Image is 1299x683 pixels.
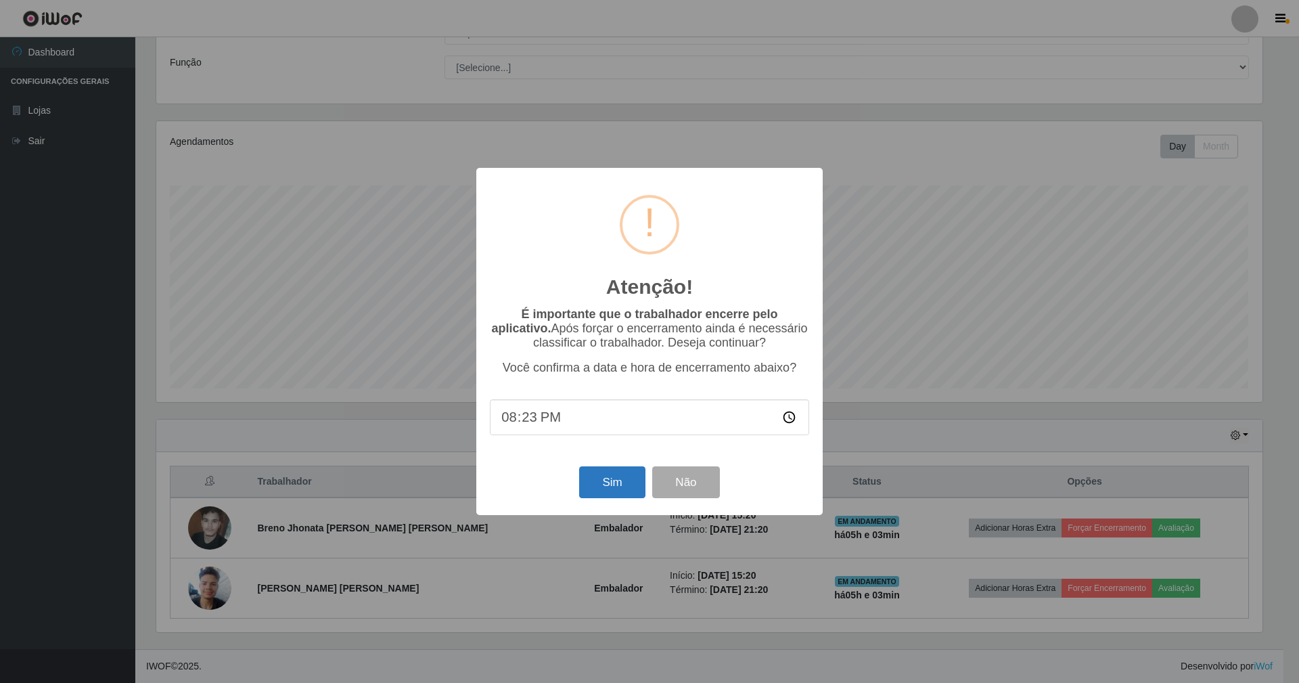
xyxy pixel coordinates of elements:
button: Sim [579,466,645,498]
p: Após forçar o encerramento ainda é necessário classificar o trabalhador. Deseja continuar? [490,307,809,350]
button: Não [652,466,719,498]
h2: Atenção! [606,275,693,299]
p: Você confirma a data e hora de encerramento abaixo? [490,361,809,375]
b: É importante que o trabalhador encerre pelo aplicativo. [491,307,777,335]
